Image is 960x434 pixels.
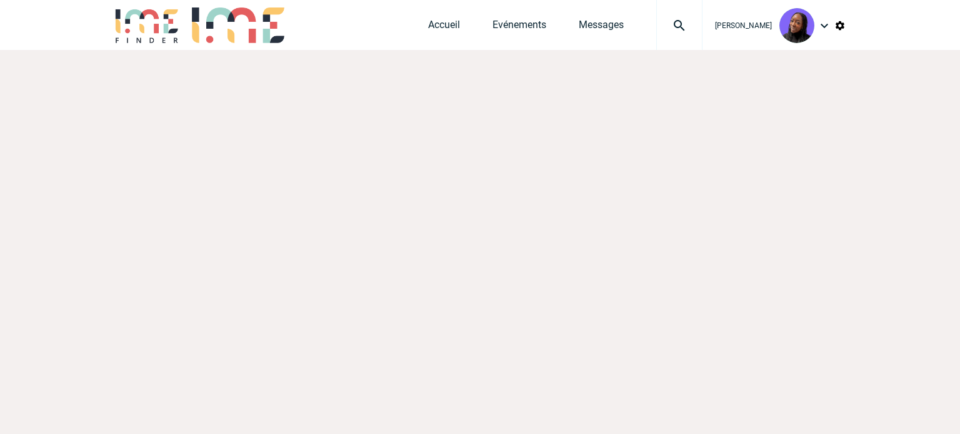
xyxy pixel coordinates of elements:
[492,19,546,36] a: Evénements
[114,7,179,43] img: IME-Finder
[579,19,624,36] a: Messages
[779,8,814,43] img: 131349-0.png
[428,19,460,36] a: Accueil
[715,21,772,30] span: [PERSON_NAME]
